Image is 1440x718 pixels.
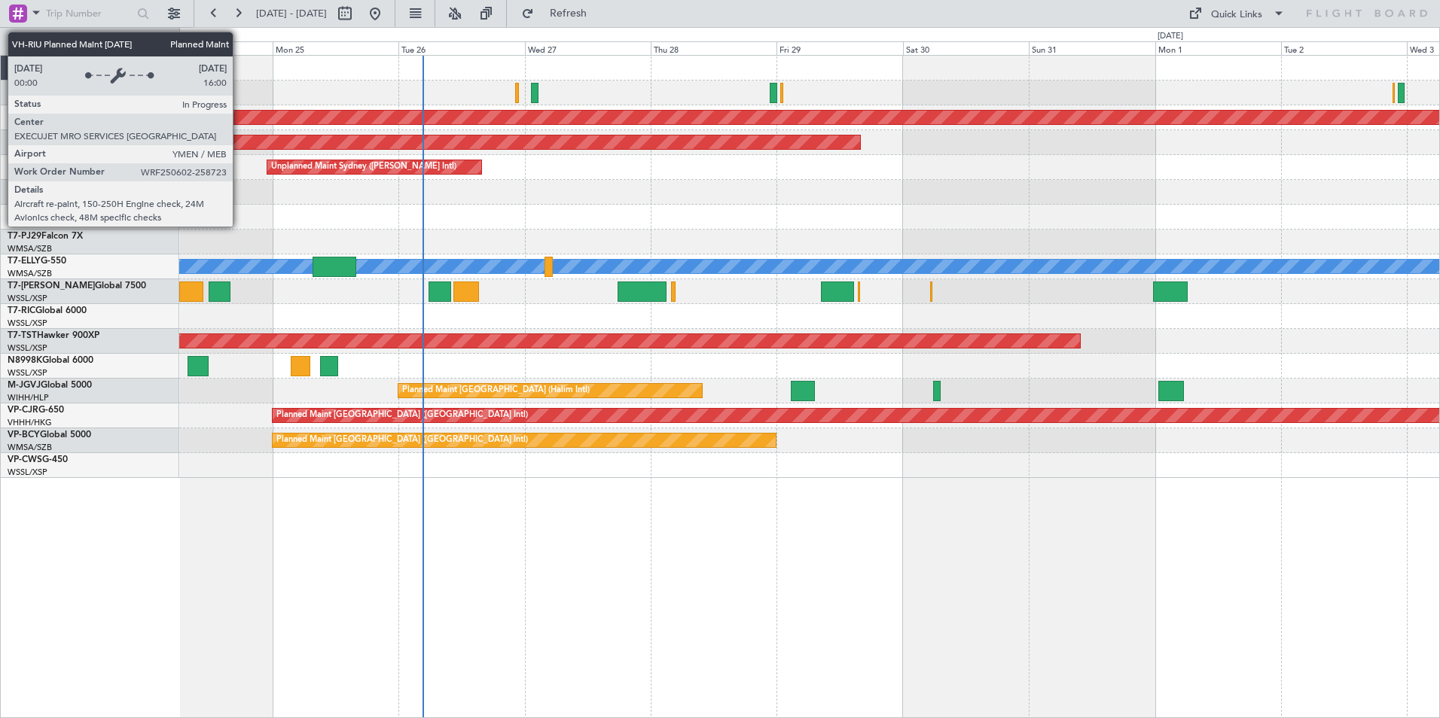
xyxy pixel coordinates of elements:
a: N8998KGlobal 6000 [8,356,93,365]
a: YSHL/WOL [8,94,50,105]
span: VH-RIU [8,108,38,117]
a: WMSA/SZB [8,218,52,230]
div: Tue 26 [398,41,524,55]
a: WMSA/SZB [8,268,52,279]
div: Wed 27 [525,41,651,55]
a: T7-RICGlobal 6000 [8,306,87,315]
span: M-JGVJ [8,381,41,390]
a: WIHH/HLP [8,392,49,403]
span: VH-LEP [8,132,38,141]
a: YSSY/SYD [8,169,46,180]
div: Unplanned Maint Sydney ([PERSON_NAME] Intl) [271,156,456,178]
div: Sun 31 [1029,41,1155,55]
span: Refresh [537,8,600,19]
div: Mon 1 [1155,41,1281,55]
a: M-JGVJGlobal 5000 [8,381,92,390]
a: T7-PJ29Falcon 7X [8,232,83,241]
a: WMSA/SZB [8,243,52,254]
span: [DATE] - [DATE] [256,7,327,20]
span: VP-CJR [8,406,38,415]
a: VP-CJRG-650 [8,406,64,415]
a: YMEN/MEB [8,144,53,155]
span: VH-VSK [8,157,41,166]
span: 9H-VSLK [8,207,44,216]
span: T7-RIC [8,306,35,315]
span: N604AU [8,182,44,191]
input: Trip Number [46,2,133,25]
span: T7-PJ29 [8,232,41,241]
a: N604AUChallenger 604 [8,182,109,191]
a: VH-LEPGlobal 6000 [8,132,90,141]
a: VH-L2BChallenger 604 [8,83,104,92]
a: T7-ELLYG-550 [8,257,66,266]
div: Quick Links [1211,8,1262,23]
a: WSSL/XSP [8,367,47,379]
span: N8998K [8,356,42,365]
span: All Aircraft [39,36,159,47]
div: Mon 25 [273,41,398,55]
a: T7-[PERSON_NAME]Global 7500 [8,281,146,291]
a: VHHH/HKG [8,417,52,428]
a: WSSL/XSP [8,342,47,354]
div: Sun 24 [147,41,273,55]
a: WMSA/SZB [8,442,52,453]
div: Planned Maint [GEOGRAPHIC_DATA] ([GEOGRAPHIC_DATA] Intl) [276,404,528,427]
span: T7-[PERSON_NAME] [8,281,95,291]
div: Planned Maint [GEOGRAPHIC_DATA] ([GEOGRAPHIC_DATA] Intl) [276,429,528,452]
a: YMEN/MEB [8,119,53,130]
a: VH-VSKGlobal Express XRS [8,157,124,166]
span: T7-TST [8,331,37,340]
div: Planned Maint [GEOGRAPHIC_DATA] (Halim Intl) [402,379,590,402]
div: Thu 28 [651,41,776,55]
div: Fri 29 [776,41,902,55]
button: Refresh [514,2,605,26]
button: Quick Links [1181,2,1292,26]
div: [DATE] [182,30,208,43]
a: WSSL/XSP [8,293,47,304]
span: VP-CWS [8,455,42,464]
span: VH-L2B [8,83,39,92]
div: Sat 30 [903,41,1029,55]
button: All Aircraft [17,29,163,53]
a: VH-RIUHawker 800XP [8,108,101,117]
a: WSSL/XSP [8,318,47,329]
span: T7-ELLY [8,257,41,266]
div: [DATE] [1158,30,1183,43]
a: T7-TSTHawker 900XP [8,331,99,340]
div: Tue 2 [1281,41,1407,55]
a: 9H-VSLKFalcon 7X [8,207,86,216]
span: VP-BCY [8,430,40,440]
a: VP-BCYGlobal 5000 [8,430,91,440]
a: WSSL/XSP [8,467,47,478]
a: YSSY/SYD [8,193,46,205]
a: VP-CWSG-450 [8,455,68,464]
